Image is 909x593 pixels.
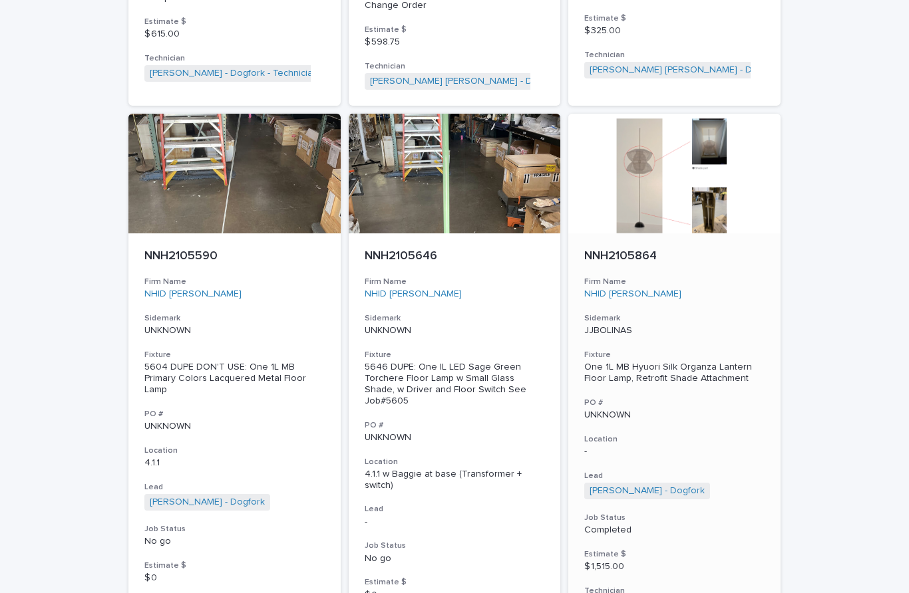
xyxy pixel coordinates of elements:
div: One 1L MB Hyuori Silk Organza Lantern Floor Lamp, Retrofit Shade Attachment [584,362,765,384]
p: UNKNOWN [584,410,765,421]
p: NNH2105864 [584,249,765,264]
h3: Location [365,457,545,467]
h3: PO # [144,409,325,419]
h3: Estimate $ [144,17,325,27]
a: [PERSON_NAME] [PERSON_NAME] - Dogfork - Technician [590,64,833,76]
a: NHID [PERSON_NAME] [365,289,462,300]
a: [PERSON_NAME] - Dogfork - Technician [150,68,318,79]
h3: Estimate $ [365,25,545,35]
p: - [365,517,545,528]
h3: Sidemark [144,313,325,324]
h3: Firm Name [584,277,765,287]
h3: Fixture [584,350,765,360]
p: NNH2105590 [144,249,325,264]
h3: Technician [365,61,545,72]
a: NHID [PERSON_NAME] [584,289,681,300]
p: $ 1,515.00 [584,561,765,572]
h3: Fixture [144,350,325,360]
p: $ 325.00 [584,25,765,37]
p: UNKNOWN [365,432,545,443]
div: 5604 DUPE DON'T USE: One 1L MB Primary Colors Lacquered Metal Floor Lamp [144,362,325,395]
p: UNKNOWN [365,325,545,336]
p: 4.1.1 w Baggie at base (Transformer + switch) [365,469,545,491]
p: $ 0 [144,572,325,584]
h3: Firm Name [365,277,545,287]
p: Completed [584,525,765,536]
p: NNH2105646 [365,249,545,264]
h3: Location [144,445,325,456]
h3: Firm Name [144,277,325,287]
h3: Job Status [144,524,325,534]
p: UNKNOWN [144,325,325,336]
h3: Estimate $ [144,560,325,571]
a: [PERSON_NAME] - Dogfork [590,485,705,497]
h3: Location [584,434,765,445]
a: [PERSON_NAME] - Dogfork [150,497,265,508]
p: - [584,446,765,457]
h3: Estimate $ [584,13,765,24]
h3: Fixture [365,350,545,360]
h3: Sidemark [584,313,765,324]
h3: Lead [584,471,765,481]
a: [PERSON_NAME] [PERSON_NAME] - Dogfork - Technician [370,76,614,87]
h3: Estimate $ [584,549,765,560]
p: UNKNOWN [144,421,325,432]
div: 5646 DUPE: One IL LED Sage Green Torchere Floor Lamp w Small Glass Shade, w Driver and Floor Swit... [365,362,545,406]
p: No go [144,536,325,547]
p: $ 598.75 [365,37,545,48]
p: $ 615.00 [144,29,325,40]
h3: Lead [144,482,325,493]
h3: Technician [584,50,765,60]
p: JJBOLINAS [584,325,765,336]
p: No go [365,553,545,564]
p: 4.1.1 [144,457,325,469]
h3: Job Status [584,513,765,523]
h3: Technician [144,53,325,64]
h3: Lead [365,504,545,515]
h3: PO # [584,398,765,408]
h3: PO # [365,420,545,431]
h3: Sidemark [365,313,545,324]
a: NHID [PERSON_NAME] [144,289,242,300]
h3: Estimate $ [365,577,545,588]
h3: Job Status [365,540,545,551]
